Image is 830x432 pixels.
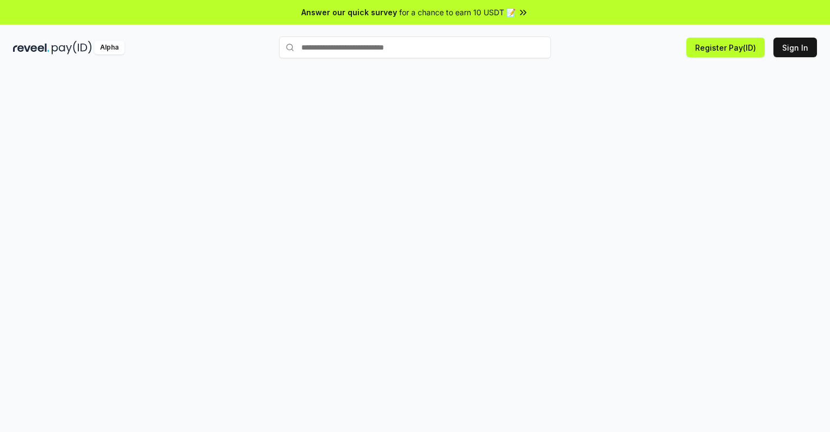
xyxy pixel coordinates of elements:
[94,41,125,54] div: Alpha
[301,7,397,18] span: Answer our quick survey
[52,41,92,54] img: pay_id
[13,41,49,54] img: reveel_dark
[399,7,516,18] span: for a chance to earn 10 USDT 📝
[773,38,817,57] button: Sign In
[686,38,765,57] button: Register Pay(ID)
